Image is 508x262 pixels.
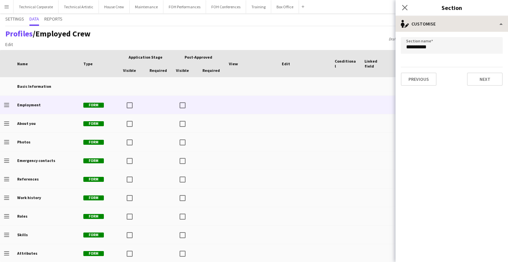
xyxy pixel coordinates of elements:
h1: / [5,29,91,39]
b: Attributes [17,251,37,256]
button: Technical Artistic [59,0,99,13]
span: Name [17,61,28,66]
span: Post-Approved [185,55,212,60]
a: Edit [3,40,16,49]
b: About you [17,121,36,126]
h3: Section [396,3,508,12]
span: Form [83,177,104,182]
span: Form [83,233,104,237]
span: Form [83,140,104,145]
button: Previous [401,73,437,86]
button: Maintenance [130,0,163,13]
span: Conditional [335,59,357,69]
button: Training [246,0,271,13]
b: Photos [17,139,30,144]
span: Employed Crew [35,28,91,39]
button: FOH Performances [163,0,206,13]
span: Required [149,68,167,73]
span: Draft saved at [DATE] 9:35am [385,36,439,41]
span: Data [29,17,39,21]
button: FOH Conferences [206,0,246,13]
b: References [17,177,39,182]
span: Form [83,195,104,200]
b: Roles [17,214,27,219]
span: Visible [123,68,136,73]
span: Form [83,214,104,219]
span: Required [202,68,220,73]
a: Profiles [5,28,33,39]
span: Form [83,251,104,256]
button: Next [467,73,503,86]
span: Reports [44,17,63,21]
button: House Crew [99,0,130,13]
button: Box Office [271,0,299,13]
b: Basic Information [17,84,51,89]
b: Skills [17,232,28,237]
span: Visible [176,68,189,73]
span: Settings [5,17,24,21]
span: Form [83,158,104,163]
span: Type [83,61,93,66]
span: Form [83,103,104,108]
span: Form [83,121,104,126]
span: Application stage [129,55,162,60]
button: Technical Corporate [14,0,59,13]
b: Emergency contacts [17,158,55,163]
span: Linked field [364,59,386,69]
span: Edit [5,41,13,47]
span: Edit [282,61,290,66]
b: Work history [17,195,41,200]
span: View [229,61,238,66]
div: Customise [396,16,508,32]
b: Employment [17,102,41,107]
